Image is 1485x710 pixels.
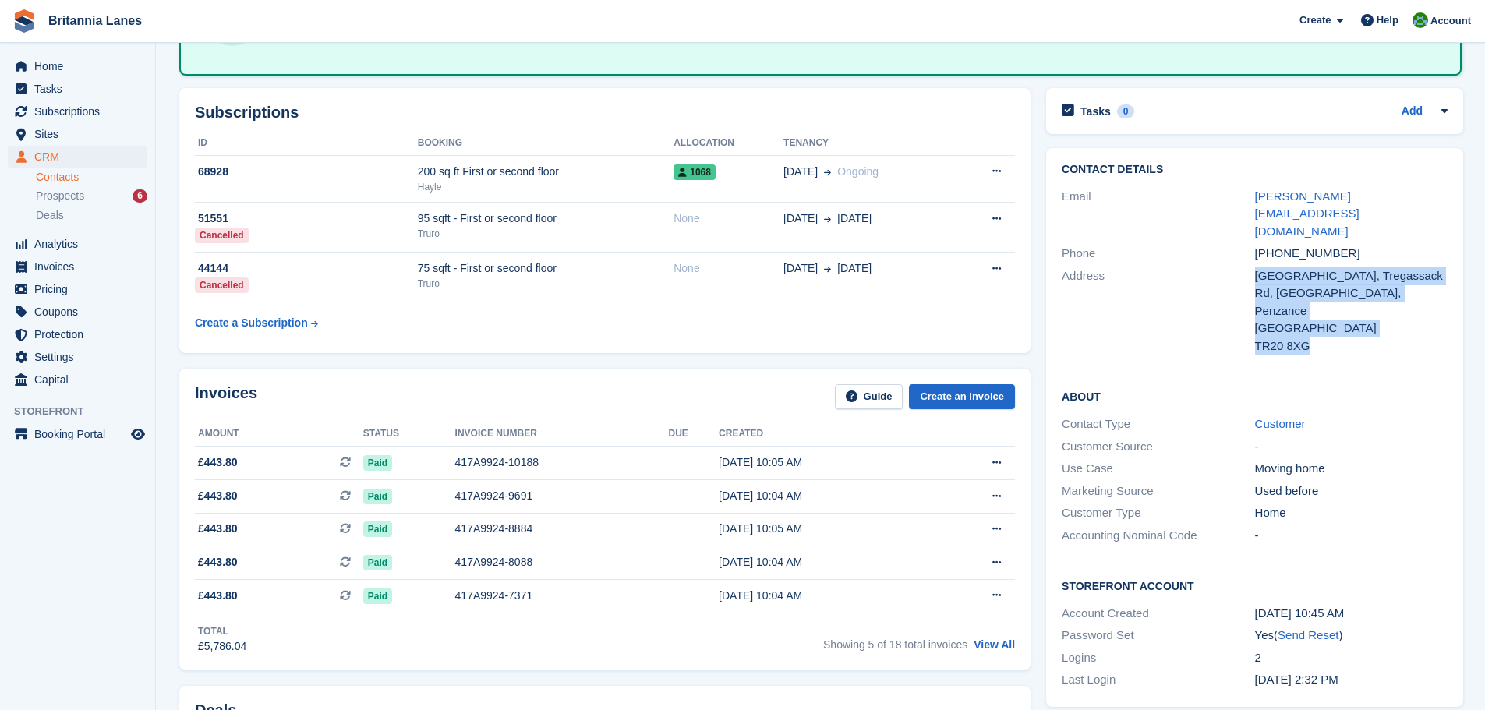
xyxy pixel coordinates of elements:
[418,210,674,227] div: 95 sqft - First or second floor
[719,521,932,537] div: [DATE] 10:05 AM
[363,588,392,604] span: Paid
[1062,164,1448,176] h2: Contact Details
[783,131,956,156] th: Tenancy
[1062,188,1254,241] div: Email
[418,277,674,291] div: Truro
[455,521,669,537] div: 417A9924-8884
[1080,104,1111,118] h2: Tasks
[14,404,155,419] span: Storefront
[1430,13,1471,29] span: Account
[1255,337,1448,355] div: TR20 8XG
[418,131,674,156] th: Booking
[1255,417,1306,430] a: Customer
[1255,302,1448,320] div: Penzance
[719,454,932,471] div: [DATE] 10:05 AM
[34,146,128,168] span: CRM
[455,554,669,570] div: 417A9924-8088
[198,454,238,471] span: £443.80
[363,422,455,447] th: Status
[198,624,246,638] div: Total
[1255,320,1448,337] div: [GEOGRAPHIC_DATA]
[198,638,246,655] div: £5,786.04
[1255,189,1359,238] a: [PERSON_NAME][EMAIL_ADDRESS][DOMAIN_NAME]
[8,123,147,145] a: menu
[363,489,392,504] span: Paid
[1062,245,1254,263] div: Phone
[974,638,1015,651] a: View All
[823,638,967,651] span: Showing 5 of 18 total invoices
[363,521,392,537] span: Paid
[719,554,932,570] div: [DATE] 10:04 AM
[34,278,128,300] span: Pricing
[34,78,128,100] span: Tasks
[1255,267,1448,302] div: [GEOGRAPHIC_DATA], Tregassack Rd, [GEOGRAPHIC_DATA],
[8,278,147,300] a: menu
[195,384,257,410] h2: Invoices
[674,164,716,180] span: 1068
[455,588,669,604] div: 417A9924-7371
[8,78,147,100] a: menu
[1062,460,1254,478] div: Use Case
[1255,438,1448,456] div: -
[8,101,147,122] a: menu
[195,228,249,243] div: Cancelled
[8,55,147,77] a: menu
[8,301,147,323] a: menu
[8,233,147,255] a: menu
[34,101,128,122] span: Subscriptions
[34,123,128,145] span: Sites
[34,301,128,323] span: Coupons
[34,346,128,368] span: Settings
[719,588,932,604] div: [DATE] 10:04 AM
[1413,12,1428,28] img: Matt Lane
[783,260,818,277] span: [DATE]
[34,369,128,390] span: Capital
[668,422,719,447] th: Due
[1062,649,1254,667] div: Logins
[418,227,674,241] div: Truro
[198,488,238,504] span: £443.80
[1255,504,1448,522] div: Home
[837,165,879,178] span: Ongoing
[363,555,392,570] span: Paid
[1062,605,1254,623] div: Account Created
[783,164,818,180] span: [DATE]
[36,188,147,204] a: Prospects 6
[12,9,36,33] img: stora-icon-8386f47178a22dfd0bd8f6a31ec36ba5ce8667c1dd55bd0f319d3a0aa187defe.svg
[1255,527,1448,545] div: -
[418,180,674,194] div: Hayle
[1274,628,1342,641] span: ( )
[1255,673,1338,686] time: 2024-08-29 13:32:20 UTC
[1377,12,1398,28] span: Help
[36,207,147,224] a: Deals
[195,277,249,293] div: Cancelled
[195,104,1015,122] h2: Subscriptions
[1062,527,1254,545] div: Accounting Nominal Code
[36,170,147,185] a: Contacts
[198,554,238,570] span: £443.80
[1062,627,1254,645] div: Password Set
[674,260,783,277] div: None
[36,189,84,203] span: Prospects
[1062,482,1254,500] div: Marketing Source
[719,488,932,504] div: [DATE] 10:04 AM
[418,260,674,277] div: 75 sqft - First or second floor
[42,8,148,34] a: Britannia Lanes
[8,369,147,390] a: menu
[1299,12,1331,28] span: Create
[195,131,418,156] th: ID
[8,423,147,445] a: menu
[195,210,418,227] div: 51551
[1062,438,1254,456] div: Customer Source
[1402,103,1423,121] a: Add
[674,210,783,227] div: None
[195,164,418,180] div: 68928
[909,384,1015,410] a: Create an Invoice
[455,422,669,447] th: Invoice number
[1062,504,1254,522] div: Customer Type
[837,260,872,277] span: [DATE]
[198,521,238,537] span: £443.80
[36,208,64,223] span: Deals
[195,422,363,447] th: Amount
[835,384,903,410] a: Guide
